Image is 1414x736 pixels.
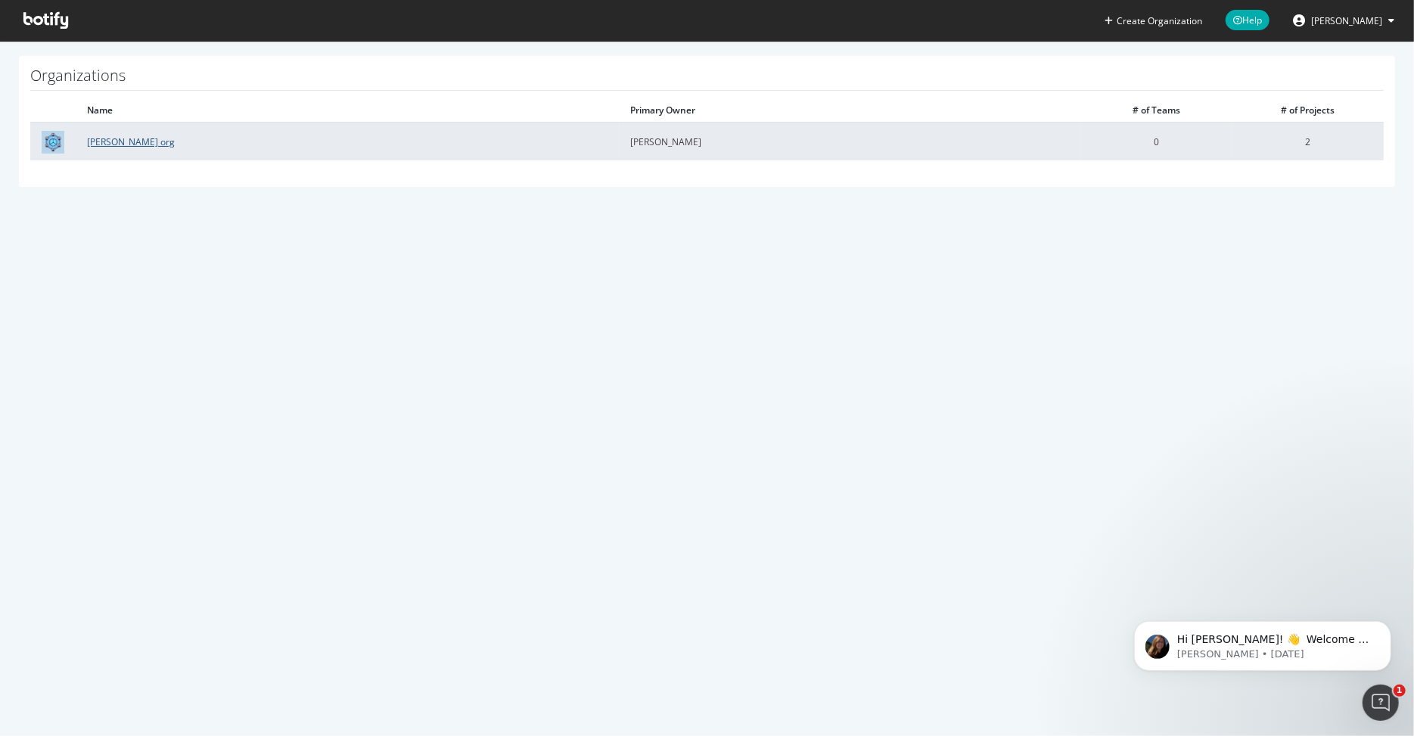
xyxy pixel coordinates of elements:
button: [PERSON_NAME] [1281,8,1406,33]
span: 1 [1394,685,1406,697]
span: Colleen Waters [1311,14,1382,27]
a: [PERSON_NAME] org [87,135,175,148]
iframe: Intercom live chat [1363,685,1399,721]
span: Help [1226,10,1269,30]
th: # of Teams [1081,98,1232,123]
td: [PERSON_NAME] [620,123,1081,160]
th: Primary Owner [620,98,1081,123]
th: Name [76,98,620,123]
img: Steven Madden org [42,131,64,154]
iframe: Intercom notifications message [1111,589,1414,695]
h1: Organizations [30,67,1384,91]
th: # of Projects [1232,98,1384,123]
td: 0 [1081,123,1232,160]
td: 2 [1232,123,1384,160]
button: Create Organization [1104,14,1203,28]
